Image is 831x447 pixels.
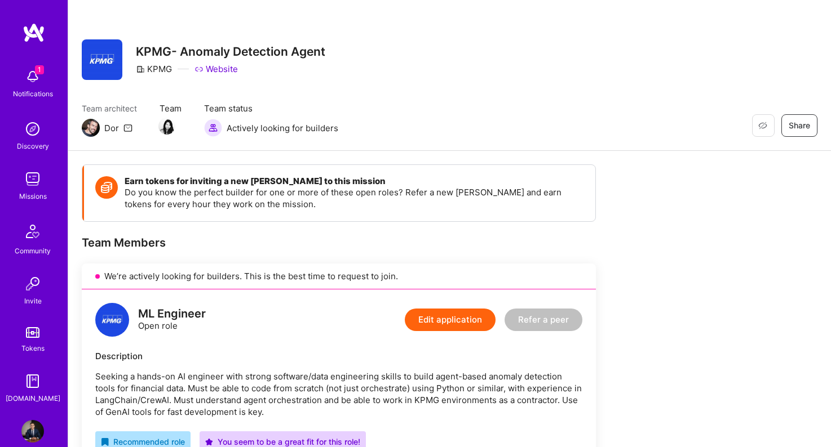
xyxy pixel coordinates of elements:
[205,438,213,446] i: icon PurpleStar
[789,120,810,131] span: Share
[21,118,44,140] img: discovery
[160,117,174,136] a: Team Member Avatar
[82,102,137,114] span: Team architect
[6,392,60,404] div: [DOMAIN_NAME]
[82,119,100,137] img: Team Architect
[21,420,44,442] img: User Avatar
[781,114,817,137] button: Share
[23,23,45,43] img: logo
[136,44,325,59] h3: KPMG- Anomaly Detection Agent
[125,186,584,210] p: Do you know the perfect builder for one or more of these open roles? Refer a new [PERSON_NAME] an...
[19,420,47,442] a: User Avatar
[405,309,496,331] button: Edit application
[138,308,206,332] div: Open role
[160,102,182,114] span: Team
[95,370,582,418] p: Seeking a hands-on AI engineer with strong software/data engineering skills to build agent-based ...
[19,218,46,245] img: Community
[123,123,132,132] i: icon Mail
[204,119,222,137] img: Actively looking for builders
[17,140,49,152] div: Discovery
[195,63,238,75] a: Website
[95,176,118,199] img: Token icon
[21,370,44,392] img: guide book
[95,350,582,362] div: Description
[138,308,206,320] div: ML Engineer
[104,122,119,134] div: Dor
[21,65,44,88] img: bell
[758,121,767,130] i: icon EyeClosed
[15,245,51,257] div: Community
[227,122,338,134] span: Actively looking for builders
[82,235,596,250] div: Team Members
[101,438,109,446] i: icon RecommendedBadge
[19,190,47,202] div: Missions
[21,272,44,295] img: Invite
[125,176,584,186] h4: Earn tokens for inviting a new [PERSON_NAME] to this mission
[82,39,122,80] img: Company Logo
[24,295,42,307] div: Invite
[95,303,129,337] img: logo
[82,263,596,289] div: We’re actively looking for builders. This is the best time to request to join.
[505,309,582,331] button: Refer a peer
[136,63,172,75] div: KPMG
[158,118,175,135] img: Team Member Avatar
[13,88,53,100] div: Notifications
[136,65,145,74] i: icon CompanyGray
[26,327,39,338] img: tokens
[204,102,338,114] span: Team status
[35,65,44,74] span: 1
[21,342,45,354] div: Tokens
[21,168,44,190] img: teamwork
